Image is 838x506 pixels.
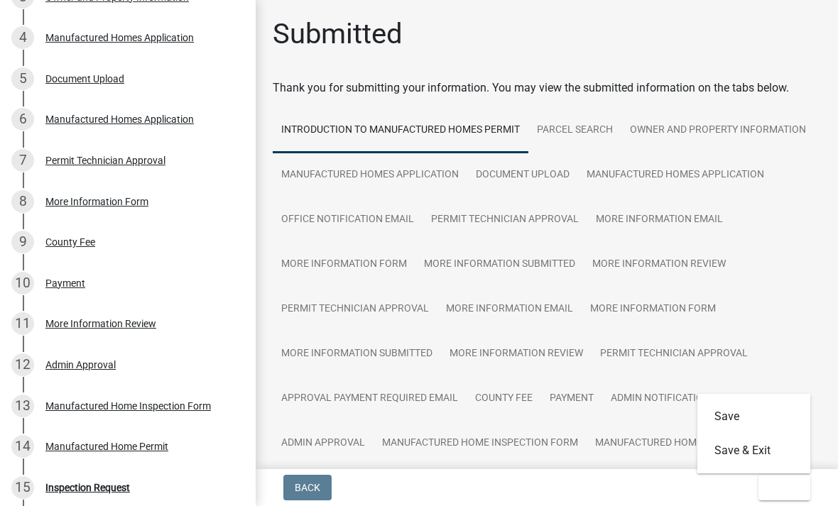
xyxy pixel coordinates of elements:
[45,360,116,370] div: Admin Approval
[467,153,578,198] a: Document Upload
[697,434,811,468] button: Save & Exit
[45,114,194,124] div: Manufactured Homes Application
[441,331,592,377] a: More Information Review
[11,231,34,253] div: 9
[11,272,34,295] div: 10
[45,278,85,288] div: Payment
[273,331,441,377] a: More Information Submitted
[45,155,165,165] div: Permit Technician Approval
[45,197,148,207] div: More Information Form
[467,376,541,422] a: County Fee
[11,149,34,172] div: 7
[415,242,584,287] a: More Information Submitted
[423,197,587,243] a: Permit Technician Approval
[11,108,34,131] div: 6
[578,153,773,198] a: Manufactured Homes Application
[283,475,332,500] button: Back
[11,435,34,458] div: 14
[541,376,602,422] a: Payment
[11,67,34,90] div: 5
[602,376,750,422] a: Admin Notification Email
[273,197,423,243] a: Office Notification Email
[273,79,821,97] div: Thank you for submitting your information. You may view the submitted information on the tabs below.
[582,287,724,332] a: More Information Form
[11,395,34,417] div: 13
[587,197,731,243] a: More Information Email
[273,108,528,153] a: Introduction to Manufactured Homes Permit
[45,441,168,451] div: Manufactured Home Permit
[45,33,194,43] div: Manufactured Homes Application
[697,394,811,473] div: Exit
[621,108,815,153] a: Owner and Property Information
[437,287,582,332] a: More Information Email
[273,376,467,422] a: Approval Payment Required Email
[587,421,749,466] a: Manufactured Home Permit
[770,482,790,493] span: Exit
[45,319,156,329] div: More Information Review
[295,482,320,493] span: Back
[273,242,415,287] a: More Information Form
[592,331,756,377] a: Permit Technician Approval
[273,153,467,198] a: Manufactured Homes Application
[11,312,34,335] div: 11
[273,17,403,51] h1: Submitted
[45,483,130,493] div: Inspection Request
[45,401,211,411] div: Manufactured Home Inspection Form
[758,475,810,500] button: Exit
[273,287,437,332] a: Permit Technician Approval
[697,400,811,434] button: Save
[584,242,734,287] a: More Information Review
[528,108,621,153] a: Parcel search
[273,421,374,466] a: Admin Approval
[11,476,34,499] div: 15
[11,190,34,213] div: 8
[374,421,587,466] a: Manufactured Home Inspection Form
[11,26,34,49] div: 4
[45,237,95,247] div: County Fee
[45,74,124,84] div: Document Upload
[11,353,34,376] div: 12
